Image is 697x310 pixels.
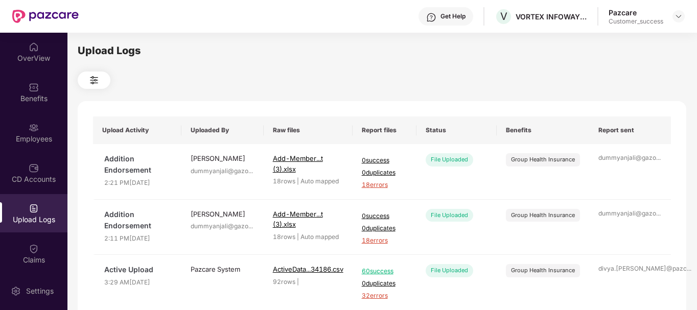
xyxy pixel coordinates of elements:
[248,222,253,230] span: ...
[273,265,343,273] span: ActiveData...34186.csv
[511,211,575,220] div: Group Health Insurance
[362,168,407,178] span: 0 duplicates
[29,163,39,173] img: svg+xml;base64,PHN2ZyBpZD0iQ0RfQWNjb3VudHMiIGRhdGEtbmFtZT0iQ0QgQWNjb3VudHMiIHhtbG5zPSJodHRwOi8vd3...
[273,154,323,173] span: Add-Member...t (3).xlsx
[29,42,39,52] img: svg+xml;base64,PHN2ZyBpZD0iSG9tZSIgeG1sbnM9Imh0dHA6Ly93d3cudzMub3JnLzIwMDAvc3ZnIiB3aWR0aD0iMjAiIG...
[264,116,353,144] th: Raw files
[598,153,662,163] div: dummyanjali@gazo
[426,264,473,277] div: File Uploaded
[11,286,21,296] img: svg+xml;base64,PHN2ZyBpZD0iU2V0dGluZy0yMHgyMCIgeG1sbnM9Imh0dHA6Ly93d3cudzMub3JnLzIwMDAvc3ZnIiB3aW...
[362,291,407,301] span: 32 errors
[104,278,172,288] span: 3:29 AM[DATE]
[440,12,466,20] div: Get Help
[416,116,497,144] th: Status
[497,116,589,144] th: Benefits
[300,177,339,185] span: Auto mapped
[29,244,39,254] img: svg+xml;base64,PHN2ZyBpZD0iQ2xhaW0iIHhtbG5zPSJodHRwOi8vd3d3LnczLm9yZy8yMDAwL3N2ZyIgd2lkdGg9IjIwIi...
[248,167,253,175] span: ...
[104,264,172,275] span: Active Upload
[426,12,436,22] img: svg+xml;base64,PHN2ZyBpZD0iSGVscC0zMngzMiIgeG1sbnM9Imh0dHA6Ly93d3cudzMub3JnLzIwMDAvc3ZnIiB3aWR0aD...
[362,267,407,276] span: 60 success
[297,233,299,241] span: |
[362,224,407,233] span: 0 duplicates
[191,153,254,163] div: [PERSON_NAME]
[191,222,254,231] div: dummyanjali@gazo
[426,153,473,166] div: File Uploaded
[589,116,671,144] th: Report sent
[362,156,407,165] span: 0 success
[362,211,407,221] span: 0 success
[191,209,254,219] div: [PERSON_NAME]
[297,177,299,185] span: |
[29,203,39,213] img: svg+xml;base64,PHN2ZyBpZD0iVXBsb2FkX0xvZ3MiIGRhdGEtbmFtZT0iVXBsb2FkIExvZ3MiIHhtbG5zPSJodHRwOi8vd3...
[273,278,295,285] span: 92 rows
[29,82,39,92] img: svg+xml;base64,PHN2ZyBpZD0iQmVuZWZpdHMiIHhtbG5zPSJodHRwOi8vd3d3LnczLm9yZy8yMDAwL3N2ZyIgd2lkdGg9Ij...
[88,74,100,86] img: svg+xml;base64,PHN2ZyB4bWxucz0iaHR0cDovL3d3dy53My5vcmcvMjAwMC9zdmciIHdpZHRoPSIyNCIgaGVpZ2h0PSIyNC...
[104,178,172,188] span: 2:21 PM[DATE]
[656,154,661,161] span: ...
[656,209,661,217] span: ...
[273,210,323,228] span: Add-Member...t (3).xlsx
[362,180,407,190] span: 18 errors
[23,286,57,296] div: Settings
[609,8,663,17] div: Pazcare
[511,266,575,275] div: Group Health Insurance
[104,234,172,244] span: 2:11 PM[DATE]
[12,10,79,23] img: New Pazcare Logo
[353,116,416,144] th: Report files
[93,116,181,144] th: Upload Activity
[362,279,407,289] span: 0 duplicates
[500,10,507,22] span: V
[511,155,575,164] div: Group Health Insurance
[516,12,587,21] div: VORTEX INFOWAY PRIVATE LIMITED
[675,12,683,20] img: svg+xml;base64,PHN2ZyBpZD0iRHJvcGRvd24tMzJ4MzIiIHhtbG5zPSJodHRwOi8vd3d3LnczLm9yZy8yMDAwL3N2ZyIgd2...
[300,233,339,241] span: Auto mapped
[78,43,686,59] div: Upload Logs
[191,166,254,176] div: dummyanjali@gazo
[598,209,662,219] div: dummyanjali@gazo
[598,264,662,274] div: divya.[PERSON_NAME]@pazc
[104,153,172,176] span: Addition Endorsement
[687,265,691,272] span: ...
[273,177,295,185] span: 18 rows
[362,236,407,246] span: 18 errors
[181,116,263,144] th: Uploaded By
[29,123,39,133] img: svg+xml;base64,PHN2ZyBpZD0iRW1wbG95ZWVzIiB4bWxucz0iaHR0cDovL3d3dy53My5vcmcvMjAwMC9zdmciIHdpZHRoPS...
[273,233,295,241] span: 18 rows
[104,209,172,231] span: Addition Endorsement
[609,17,663,26] div: Customer_success
[426,209,473,222] div: File Uploaded
[191,264,254,274] div: Pazcare System
[297,278,299,285] span: |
